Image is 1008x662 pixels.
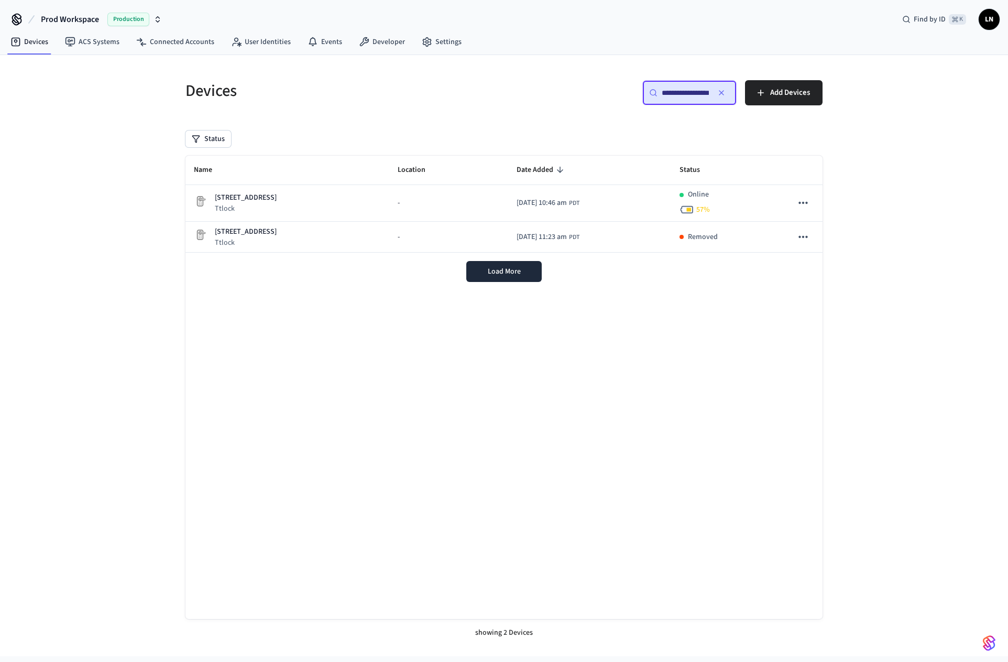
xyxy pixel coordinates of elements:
[350,32,413,51] a: Developer
[2,32,57,51] a: Devices
[215,203,277,214] p: Ttlock
[57,32,128,51] a: ACS Systems
[688,232,718,243] p: Removed
[398,162,439,178] span: Location
[215,192,277,203] p: [STREET_ADDRESS]
[185,80,498,102] h5: Devices
[517,162,567,178] span: Date Added
[569,233,579,242] span: PDT
[223,32,299,51] a: User Identities
[979,9,1000,30] button: LN
[688,189,709,200] p: Online
[398,198,400,209] span: -
[569,199,579,208] span: PDT
[215,237,277,248] p: Ttlock
[299,32,350,51] a: Events
[185,156,823,253] table: sticky table
[398,232,400,243] span: -
[517,232,567,243] span: [DATE] 11:23 am
[41,13,99,26] span: Prod Workspace
[488,266,521,277] span: Load More
[517,198,567,209] span: [DATE] 10:46 am
[215,226,277,237] p: [STREET_ADDRESS]
[128,32,223,51] a: Connected Accounts
[980,10,999,29] span: LN
[517,232,579,243] div: America/Los_Angeles
[680,162,714,178] span: Status
[770,86,810,100] span: Add Devices
[107,13,149,26] span: Production
[745,80,823,105] button: Add Devices
[413,32,470,51] a: Settings
[949,14,966,25] span: ⌘ K
[194,195,206,208] img: Placeholder Lock Image
[517,198,579,209] div: America/Los_Angeles
[894,10,974,29] div: Find by ID⌘ K
[983,635,995,652] img: SeamLogoGradient.69752ec5.svg
[185,131,231,147] button: Status
[194,229,206,241] img: Placeholder Lock Image
[914,14,946,25] span: Find by ID
[185,619,823,647] div: showing 2 Devices
[466,261,542,282] button: Load More
[696,204,710,215] span: 57 %
[194,162,226,178] span: Name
